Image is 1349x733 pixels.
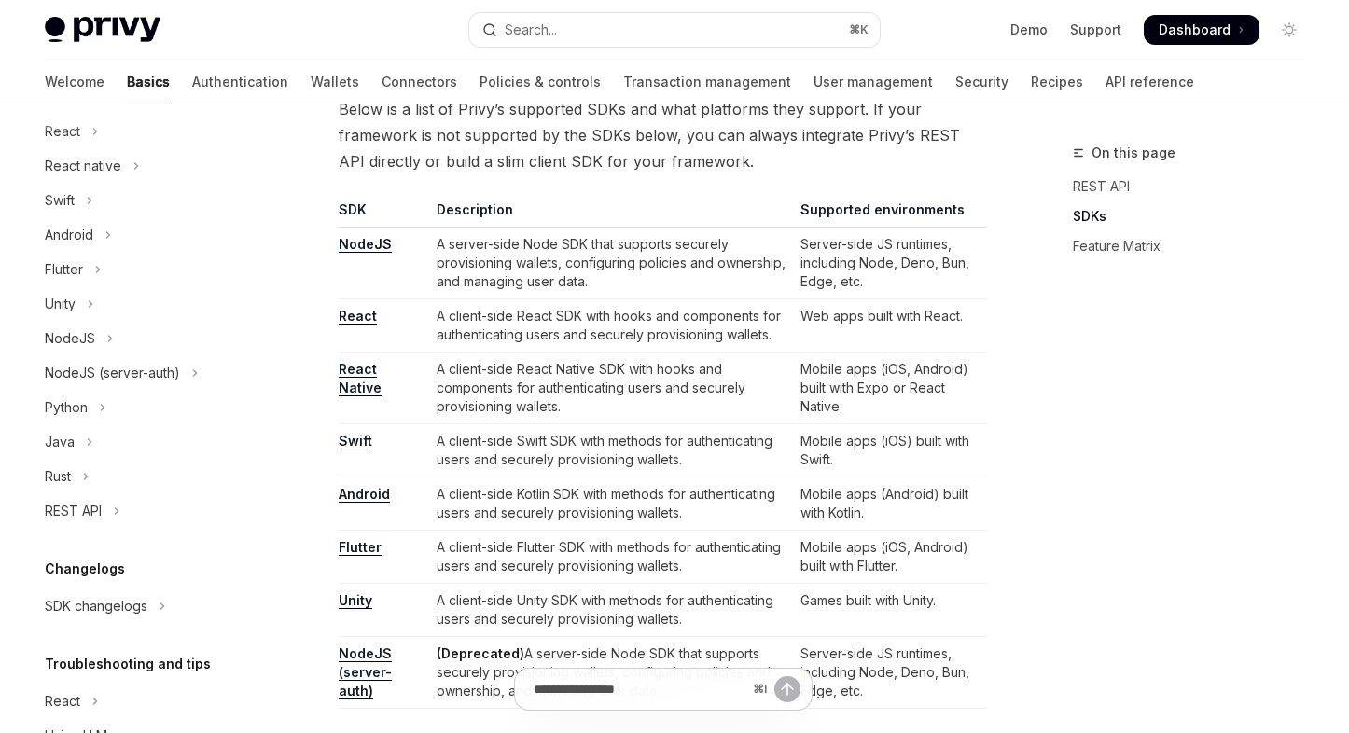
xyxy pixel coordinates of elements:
th: Supported environments [793,201,987,228]
button: Toggle Flutter section [30,253,269,286]
a: Android [339,486,390,503]
button: Toggle Rust section [30,460,269,493]
td: A client-side Swift SDK with methods for authenticating users and securely provisioning wallets. [429,423,794,477]
td: Mobile apps (iOS, Android) built with Expo or React Native. [793,352,987,423]
button: Toggle SDK changelogs section [30,589,269,623]
span: Dashboard [1159,21,1231,39]
td: A server-side Node SDK that supports securely provisioning wallets, configuring policies and owne... [429,227,794,298]
th: SDK [339,201,428,228]
div: Swift [45,189,75,212]
button: Toggle Python section [30,391,269,424]
a: Basics [127,60,170,104]
div: Rust [45,465,71,488]
div: NodeJS (server-auth) [45,362,180,384]
button: Toggle NodeJS section [30,322,269,355]
div: Unity [45,293,76,315]
button: Toggle Swift section [30,184,269,217]
strong: (Deprecated) [437,645,524,661]
a: SDKs [1073,201,1319,231]
button: Toggle NodeJS (server-auth) section [30,356,269,390]
div: Search... [505,19,557,41]
td: Mobile apps (iOS) built with Swift. [793,423,987,477]
span: ⌘ K [849,22,869,37]
a: Connectors [382,60,457,104]
a: Recipes [1031,60,1083,104]
td: Server-side JS runtimes, including Node, Deno, Bun, Edge, etc. [793,636,987,708]
td: A server-side Node SDK that supports securely provisioning wallets, configuring policies and owne... [429,636,794,708]
button: Toggle React native section [30,149,269,183]
a: Flutter [339,539,382,556]
a: Feature Matrix [1073,231,1319,261]
a: React Native [339,361,382,396]
h5: Troubleshooting and tips [45,653,211,675]
h5: Changelogs [45,558,125,580]
td: Mobile apps (Android) built with Kotlin. [793,477,987,530]
div: REST API [45,500,102,522]
a: User management [814,60,933,104]
td: Web apps built with React. [793,298,987,352]
div: React native [45,155,121,177]
a: NodeJS (server-auth) [339,645,392,699]
a: Welcome [45,60,104,104]
a: Unity [339,592,372,609]
input: Ask a question... [534,669,745,710]
div: NodeJS [45,327,95,350]
a: Authentication [192,60,288,104]
td: A client-side Flutter SDK with methods for authenticating users and securely provisioning wallets. [429,530,794,583]
a: NodeJS [339,236,392,253]
span: Below is a list of Privy’s supported SDKs and what platforms they support. If your framework is n... [339,96,987,174]
td: A client-side Kotlin SDK with methods for authenticating users and securely provisioning wallets. [429,477,794,530]
button: Open search [469,13,879,47]
a: Swift [339,433,372,449]
td: Mobile apps (iOS, Android) built with Flutter. [793,530,987,583]
a: Policies & controls [480,60,601,104]
div: Python [45,396,88,419]
button: Toggle REST API section [30,494,269,528]
div: Java [45,431,75,453]
button: Toggle React section [30,685,269,718]
button: Toggle Java section [30,425,269,459]
a: Transaction management [623,60,791,104]
td: Games built with Unity. [793,583,987,636]
a: Demo [1010,21,1048,39]
button: Toggle Unity section [30,287,269,321]
a: Support [1070,21,1121,39]
a: Security [955,60,1008,104]
td: A client-side React Native SDK with hooks and components for authenticating users and securely pr... [429,352,794,423]
span: On this page [1092,142,1175,164]
div: React [45,690,80,712]
div: SDK changelogs [45,595,147,617]
th: Description [429,201,794,228]
button: Toggle Android section [30,218,269,252]
button: Send message [774,676,800,702]
a: Wallets [311,60,359,104]
a: Dashboard [1144,15,1259,45]
td: Server-side JS runtimes, including Node, Deno, Bun, Edge, etc. [793,227,987,298]
img: light logo [45,17,160,43]
a: API reference [1106,60,1194,104]
div: Android [45,224,93,246]
td: A client-side Unity SDK with methods for authenticating users and securely provisioning wallets. [429,583,794,636]
a: REST API [1073,172,1319,201]
td: A client-side React SDK with hooks and components for authenticating users and securely provision... [429,298,794,352]
button: Toggle dark mode [1274,15,1304,45]
div: Flutter [45,258,83,281]
a: React [339,308,377,325]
